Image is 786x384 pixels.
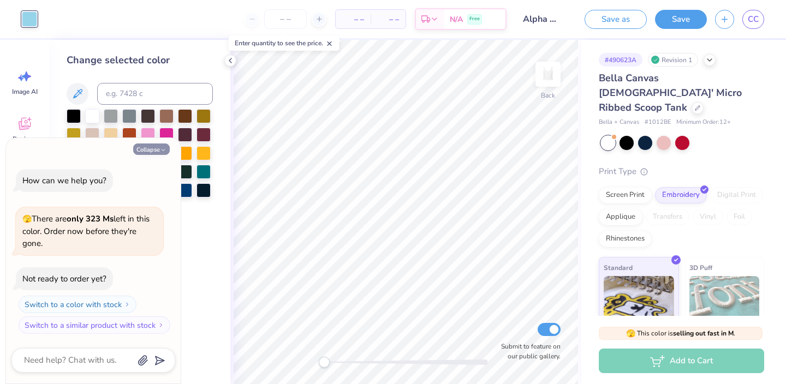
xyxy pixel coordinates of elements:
button: Collapse [133,143,170,155]
div: Change selected color [67,53,213,68]
div: Rhinestones [599,231,652,247]
span: – – [342,14,364,25]
div: Enter quantity to see the price. [229,35,340,51]
div: Revision 1 [648,53,698,67]
div: Transfers [646,209,689,225]
span: Designs [13,135,37,143]
button: Save [655,10,707,29]
span: 🫣 [22,214,32,224]
div: Embroidery [655,187,707,203]
span: N/A [450,14,463,25]
span: Bella + Canvas [599,118,639,127]
button: Save as [585,10,647,29]
span: There are left in this color. Order now before they're gone. [22,213,150,249]
img: 3D Puff [689,276,760,331]
button: Switch to a similar product with stock [19,316,170,334]
span: Minimum Order: 12 + [676,118,731,127]
input: Untitled Design [515,8,568,30]
label: Submit to feature on our public gallery. [495,341,561,361]
div: Screen Print [599,187,652,203]
div: Digital Print [710,187,763,203]
span: Standard [604,262,633,273]
img: Back [537,63,559,85]
span: CC [748,13,759,26]
div: Foil [727,209,752,225]
span: 3D Puff [689,262,712,273]
span: Image AI [12,87,38,96]
span: 🫣 [626,328,635,339]
span: – – [377,14,399,25]
button: Switch to a color with stock [19,296,136,313]
img: Switch to a color with stock [124,301,130,308]
input: e.g. 7428 c [97,83,213,105]
span: This color is . [626,328,735,338]
span: # 1012BE [645,118,671,127]
div: How can we help you? [22,175,106,186]
div: # 490623A [599,53,642,67]
img: Switch to a similar product with stock [158,322,164,328]
div: Back [541,91,555,100]
div: Not ready to order yet? [22,273,106,284]
strong: selling out fast in M [673,329,734,338]
a: CC [742,10,764,29]
div: Print Type [599,165,764,178]
img: Standard [604,276,674,331]
strong: only 323 Ms [67,213,114,224]
div: Applique [599,209,642,225]
span: Free [469,15,480,23]
div: Vinyl [693,209,723,225]
input: – – [264,9,307,29]
span: Bella Canvas [DEMOGRAPHIC_DATA]' Micro Ribbed Scoop Tank [599,71,742,114]
div: Accessibility label [319,357,330,368]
